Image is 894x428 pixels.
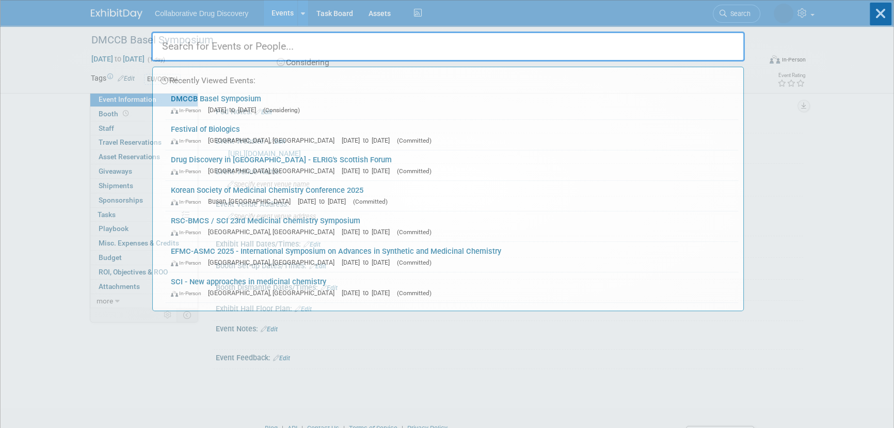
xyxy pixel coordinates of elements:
a: Drug Discovery in [GEOGRAPHIC_DATA] - ELRIG's Scottish Forum In-Person [GEOGRAPHIC_DATA], [GEOGRA... [166,150,738,180]
div: Recently Viewed Events: [158,67,738,89]
span: In-Person [171,229,206,236]
span: (Committed) [397,167,432,175]
span: [DATE] to [DATE] [342,258,395,266]
span: [GEOGRAPHIC_DATA], [GEOGRAPHIC_DATA] [208,289,340,297]
a: EFMC-ASMC 2025 - International Symposium on Advances in Synthetic and Medicinal Chemistry In-Pers... [166,242,738,272]
span: [GEOGRAPHIC_DATA], [GEOGRAPHIC_DATA] [208,136,340,144]
span: (Committed) [397,259,432,266]
a: Korean Society of Medicinal Chemistry Conference 2025 In-Person Busan, [GEOGRAPHIC_DATA] [DATE] t... [166,181,738,211]
span: In-Person [171,137,206,144]
span: [DATE] to [DATE] [342,228,395,236]
span: [DATE] to [DATE] [298,197,351,205]
a: RSC-BMCS / SCI 23rd Medicinal Chemistry Symposium In-Person [GEOGRAPHIC_DATA], [GEOGRAPHIC_DATA] ... [166,211,738,241]
span: In-Person [171,259,206,266]
input: Search for Events or People... [151,32,745,62]
span: In-Person [171,198,206,205]
a: Festival of Biologics In-Person [GEOGRAPHIC_DATA], [GEOGRAPHIC_DATA] [DATE] to [DATE] (Committed) [166,120,738,150]
span: [DATE] to [DATE] [208,106,261,114]
span: [DATE] to [DATE] [342,136,395,144]
a: DMCCB Basel Symposium In-Person [DATE] to [DATE] (Considering) [166,89,738,119]
a: SCI - New approaches in medicinal chemistry In-Person [GEOGRAPHIC_DATA], [GEOGRAPHIC_DATA] [DATE]... [166,272,738,302]
span: In-Person [171,290,206,297]
span: (Committed) [353,198,388,205]
span: [GEOGRAPHIC_DATA], [GEOGRAPHIC_DATA] [208,258,340,266]
span: [GEOGRAPHIC_DATA], [GEOGRAPHIC_DATA] [208,167,340,175]
span: Busan, [GEOGRAPHIC_DATA] [208,197,296,205]
span: [DATE] to [DATE] [342,167,395,175]
span: [DATE] to [DATE] [342,289,395,297]
span: (Committed) [397,289,432,297]
span: In-Person [171,168,206,175]
span: [GEOGRAPHIC_DATA], [GEOGRAPHIC_DATA] [208,228,340,236]
span: In-Person [171,107,206,114]
span: (Committed) [397,137,432,144]
span: (Committed) [397,228,432,236]
span: (Considering) [263,106,300,114]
